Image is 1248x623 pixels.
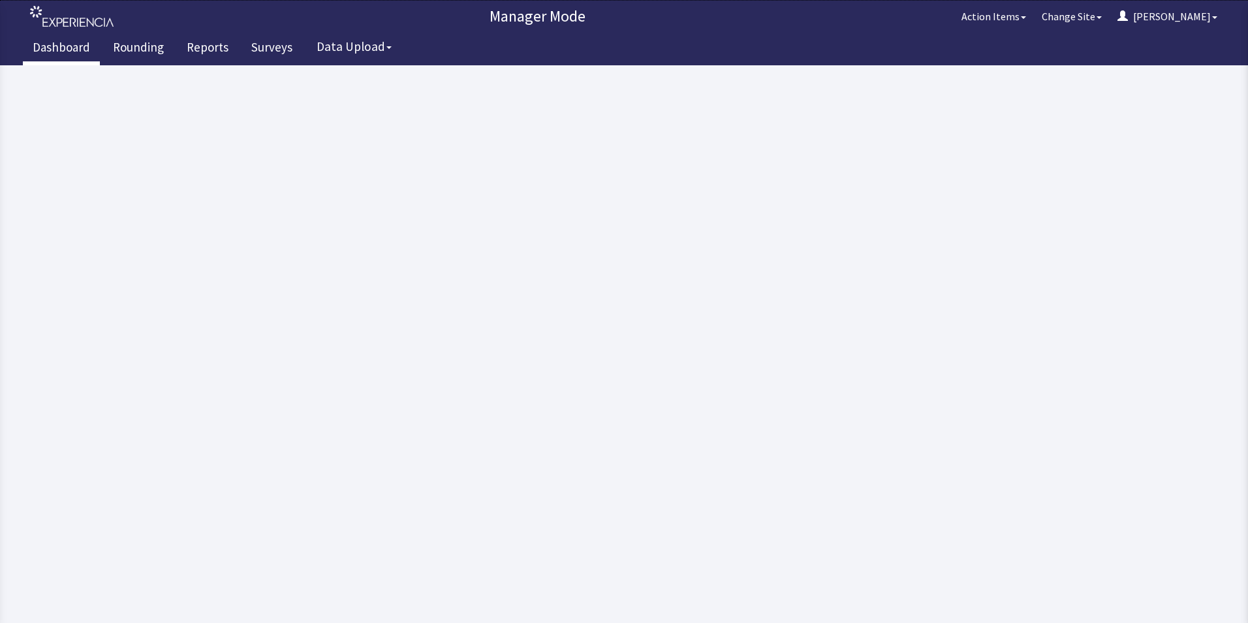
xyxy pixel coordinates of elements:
button: Data Upload [309,35,399,59]
button: [PERSON_NAME] [1110,3,1225,29]
img: experiencia_logo.png [30,6,114,27]
button: Change Site [1034,3,1110,29]
a: Dashboard [23,33,100,65]
p: Manager Mode [121,6,954,27]
a: Rounding [103,33,174,65]
a: Reports [177,33,238,65]
a: Surveys [242,33,302,65]
button: Action Items [954,3,1034,29]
